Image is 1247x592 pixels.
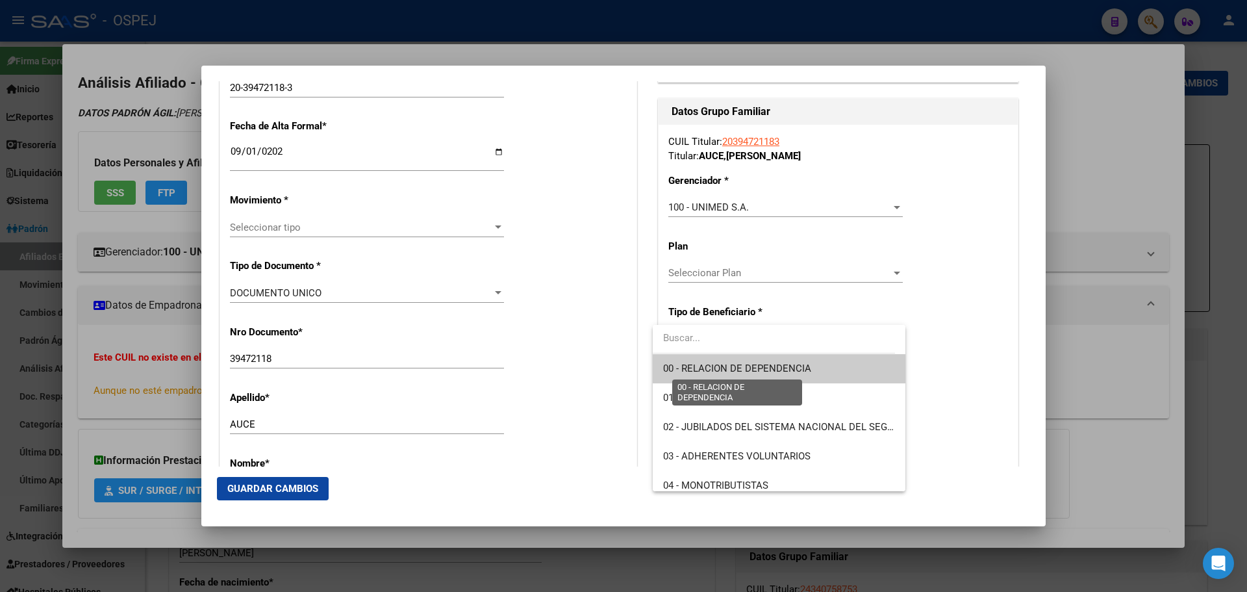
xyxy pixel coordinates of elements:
[663,450,811,462] span: 03 - ADHERENTES VOLUNTARIOS
[663,392,730,404] span: 01 - PASANTES
[663,421,954,433] span: 02 - JUBILADOS DEL SISTEMA NACIONAL DEL SEGURO DE SALUD
[653,324,895,353] input: dropdown search
[663,363,811,374] span: 00 - RELACION DE DEPENDENCIA
[663,480,768,491] span: 04 - MONOTRIBUTISTAS
[1203,548,1234,579] div: Open Intercom Messenger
